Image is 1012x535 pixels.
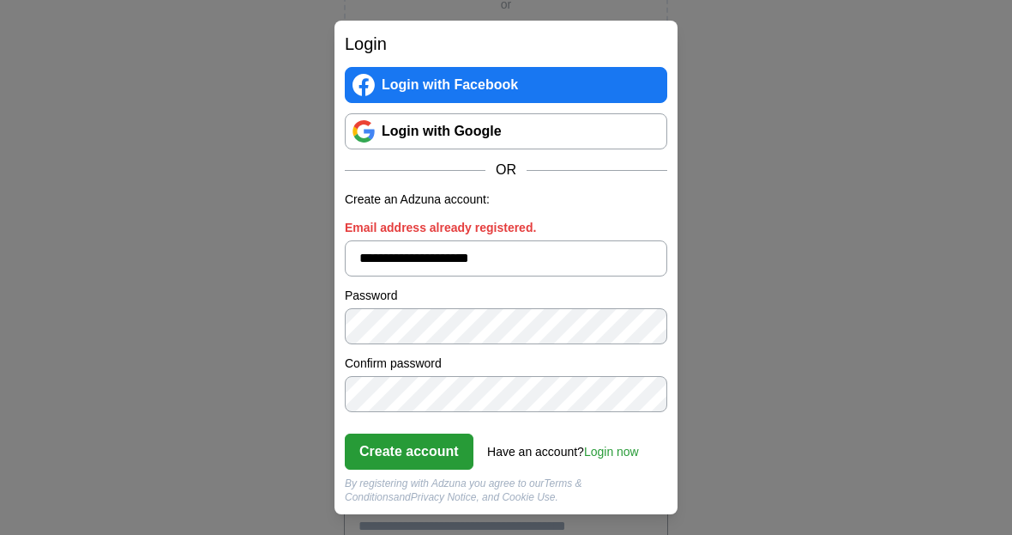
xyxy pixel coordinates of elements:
[487,433,639,461] div: Have an account?
[345,434,473,470] button: Create account
[345,219,667,237] label: Email address already registered.
[345,31,667,57] h2: Login
[411,491,477,503] a: Privacy Notice
[584,445,639,459] a: Login now
[345,287,667,305] label: Password
[345,67,667,103] a: Login with Facebook
[485,160,527,180] span: OR
[345,355,667,373] label: Confirm password
[345,477,667,504] div: By registering with Adzuna you agree to our and , and Cookie Use.
[345,113,667,149] a: Login with Google
[345,191,667,209] p: Create an Adzuna account:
